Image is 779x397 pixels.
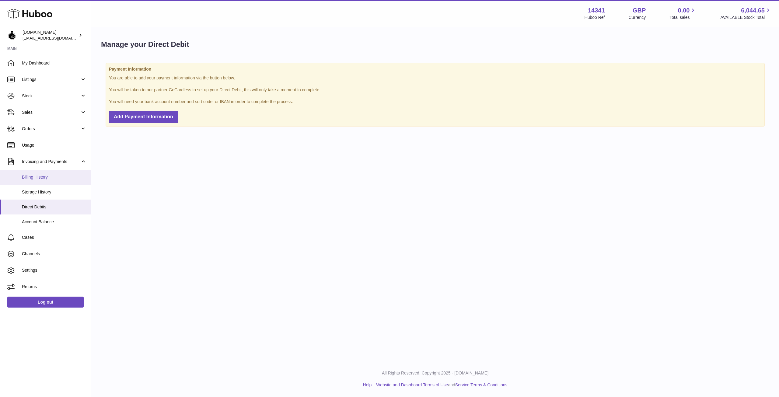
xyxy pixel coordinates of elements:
[22,267,86,273] span: Settings
[376,382,448,387] a: Website and Dashboard Terms of Use
[585,15,605,20] div: Huboo Ref
[22,77,80,82] span: Listings
[629,15,646,20] div: Currency
[109,75,761,81] p: You are able to add your payment information via the button below.
[22,110,80,115] span: Sales
[22,60,86,66] span: My Dashboard
[22,159,80,165] span: Invoicing and Payments
[109,66,761,72] strong: Payment Information
[455,382,508,387] a: Service Terms & Conditions
[22,219,86,225] span: Account Balance
[22,126,80,132] span: Orders
[22,284,86,290] span: Returns
[22,189,86,195] span: Storage History
[23,36,89,40] span: [EMAIL_ADDRESS][DOMAIN_NAME]
[22,174,86,180] span: Billing History
[23,30,77,41] div: [DOMAIN_NAME]
[109,99,761,105] p: You will need your bank account number and sort code, or IBAN in order to complete the process.
[22,142,86,148] span: Usage
[669,6,697,20] a: 0.00 Total sales
[633,6,646,15] strong: GBP
[114,114,173,119] span: Add Payment Information
[101,40,189,49] h1: Manage your Direct Debit
[22,204,86,210] span: Direct Debits
[720,6,772,20] a: 6,044.65 AVAILABLE Stock Total
[7,297,84,308] a: Log out
[109,111,178,123] button: Add Payment Information
[588,6,605,15] strong: 14341
[669,15,697,20] span: Total sales
[678,6,690,15] span: 0.00
[374,382,507,388] li: and
[741,6,765,15] span: 6,044.65
[22,93,80,99] span: Stock
[720,15,772,20] span: AVAILABLE Stock Total
[109,87,761,93] p: You will be taken to our partner GoCardless to set up your Direct Debit, this will only take a mo...
[7,31,16,40] img: theperfumesampler@gmail.com
[22,235,86,240] span: Cases
[22,251,86,257] span: Channels
[96,370,774,376] p: All Rights Reserved. Copyright 2025 - [DOMAIN_NAME]
[363,382,372,387] a: Help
